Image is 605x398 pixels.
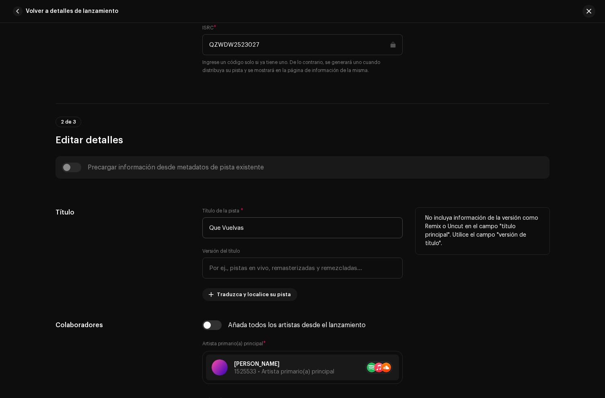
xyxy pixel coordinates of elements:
[202,258,403,278] input: Por ej., pistas en vivo, remasterizadas y remezcladas...
[217,287,291,303] span: Traduzca y localice su pista
[234,369,334,375] span: 1525533 • Artista primario(a) principal
[202,34,403,55] input: ABXYZ#######
[202,288,297,301] button: Traduzca y localice su pista
[56,208,189,217] h5: Título
[228,322,366,328] div: Añada todos los artistas desde el lanzamiento
[202,25,216,31] label: ISRC
[202,341,263,346] small: Artista primario(a) principal
[425,214,540,248] p: No incluya información de la versión como Remix o Uncut en el campo "título principal". Utilice e...
[202,217,403,238] input: Ingrese el nombre de la pista
[234,360,334,369] p: [PERSON_NAME]
[202,58,403,74] small: Ingrese un código solo si ya tiene uno. De lo contrario, se generará uno cuando distribuya su pis...
[202,248,240,254] label: Versión del título
[56,134,549,146] h3: Editar detalles
[202,208,243,214] label: Título de la pista
[56,320,189,330] h5: Colaboradores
